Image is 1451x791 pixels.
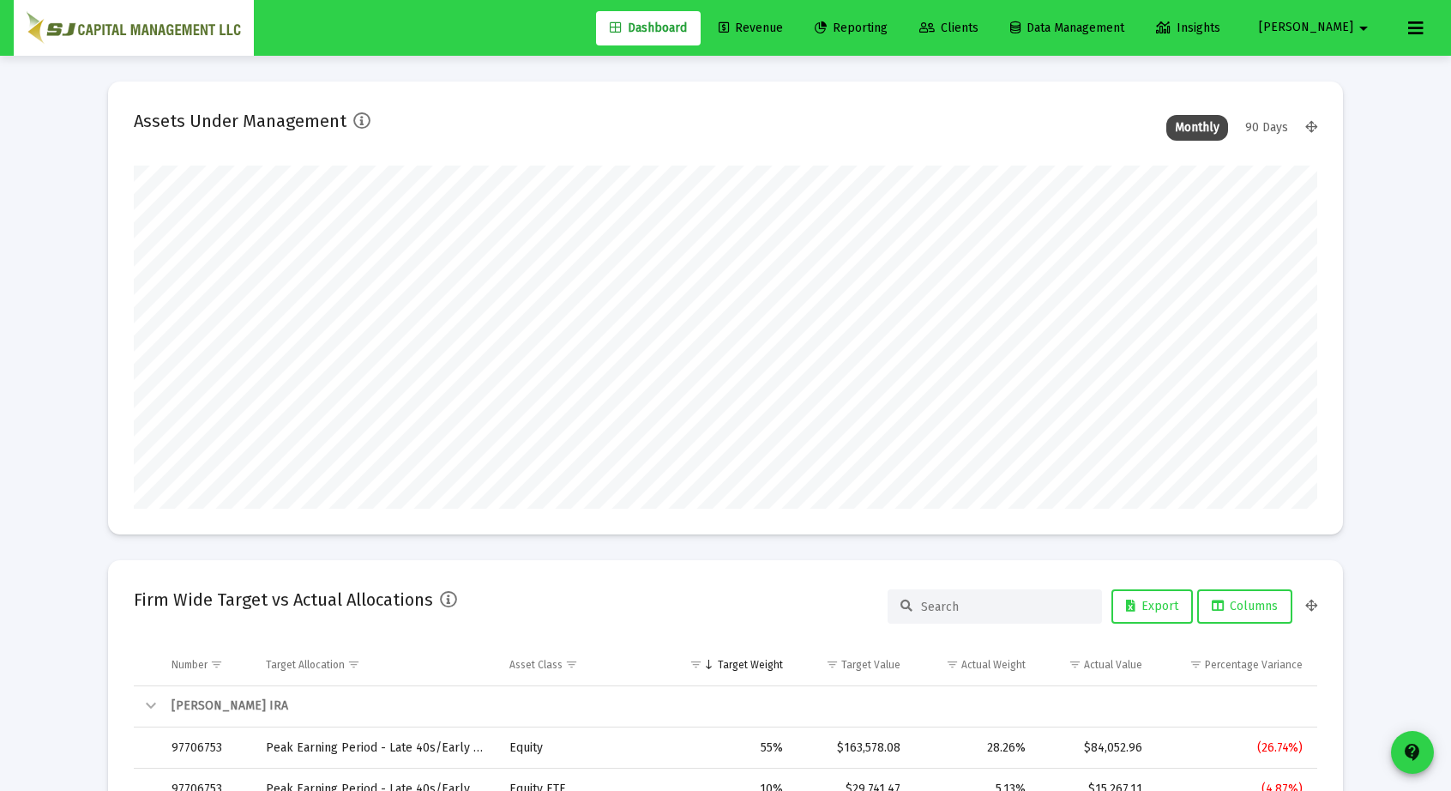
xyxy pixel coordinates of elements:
td: Column Actual Value [1038,644,1155,685]
button: [PERSON_NAME] [1238,10,1394,45]
td: Column Number [160,644,254,685]
span: Show filter options for column 'Actual Weight' [946,658,959,671]
span: Reporting [815,21,888,35]
mat-icon: arrow_drop_down [1353,11,1374,45]
div: (26.74%) [1166,740,1302,757]
span: Insights [1156,21,1220,35]
td: Column Target Allocation [254,644,497,685]
span: Show filter options for column 'Asset Class' [565,658,578,671]
td: Column Actual Weight [912,644,1038,685]
div: Number [172,658,208,672]
h2: Assets Under Management [134,107,346,135]
span: Dashboard [610,21,687,35]
a: Insights [1142,11,1234,45]
td: Peak Earning Period - Late 40s/Early 50s [254,728,497,769]
span: Data Management [1010,21,1124,35]
a: Revenue [705,11,797,45]
span: Show filter options for column 'Target Weight' [689,658,702,671]
div: 28.26% [924,740,1026,757]
mat-icon: contact_support [1402,742,1423,763]
span: Show filter options for column 'Target Value' [826,658,839,671]
div: 90 Days [1237,115,1297,141]
div: 55% [683,740,783,757]
div: Target Value [841,658,900,672]
td: 97706753 [160,728,254,769]
span: Revenue [719,21,783,35]
div: $84,052.96 [1050,740,1143,757]
span: Show filter options for column 'Percentage Variance' [1189,658,1202,671]
button: Columns [1197,589,1292,624]
button: Export [1111,589,1193,624]
div: Target Weight [718,658,783,672]
span: Columns [1212,599,1278,613]
td: Column Target Weight [671,644,795,685]
input: Search [921,600,1089,614]
span: [PERSON_NAME] [1259,21,1353,35]
span: Export [1126,599,1178,613]
div: Target Allocation [266,658,345,672]
div: Actual Weight [961,658,1026,672]
div: [PERSON_NAME] IRA [172,697,1436,715]
img: Dashboard [27,11,241,45]
td: Column Asset Class [497,644,671,685]
a: Dashboard [596,11,701,45]
div: $163,578.08 [807,740,900,757]
div: Percentage Variance [1205,658,1303,672]
td: Column Percentage Variance [1154,644,1314,685]
div: Monthly [1166,115,1228,141]
span: Clients [919,21,978,35]
div: Asset Class [509,658,563,672]
span: Show filter options for column 'Target Allocation' [347,658,360,671]
span: Show filter options for column 'Actual Value' [1069,658,1081,671]
a: Data Management [996,11,1138,45]
div: Actual Value [1084,658,1142,672]
td: Collapse [134,686,160,728]
td: Column Target Value [795,644,912,685]
td: Column Dollar Variance [1315,644,1451,685]
td: Equity [497,728,671,769]
h2: Firm Wide Target vs Actual Allocations [134,586,433,613]
span: Show filter options for column 'Number' [210,658,223,671]
a: Reporting [801,11,901,45]
a: Clients [906,11,992,45]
